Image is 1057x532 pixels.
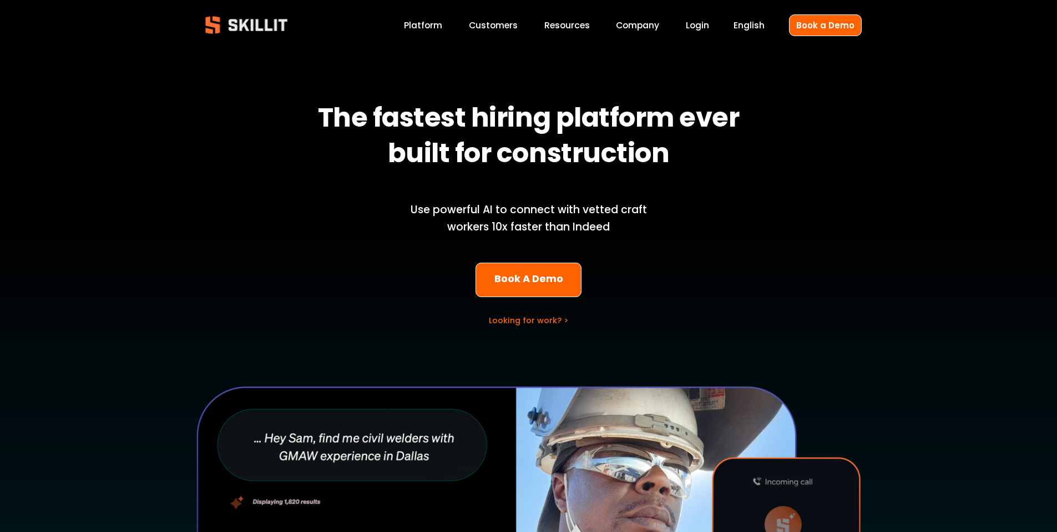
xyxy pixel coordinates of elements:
strong: The fastest hiring platform ever built for construction [318,97,745,178]
span: Resources [544,19,590,32]
a: Book a Demo [789,14,862,36]
a: Looking for work? > [489,315,568,326]
img: Skillit [196,8,297,42]
a: Platform [404,18,442,33]
p: Use powerful AI to connect with vetted craft workers 10x faster than Indeed [392,202,666,235]
a: Company [616,18,659,33]
div: language picker [734,18,765,33]
a: folder dropdown [544,18,590,33]
a: Customers [469,18,518,33]
a: Login [686,18,709,33]
span: English [734,19,765,32]
a: Book A Demo [476,263,581,298]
